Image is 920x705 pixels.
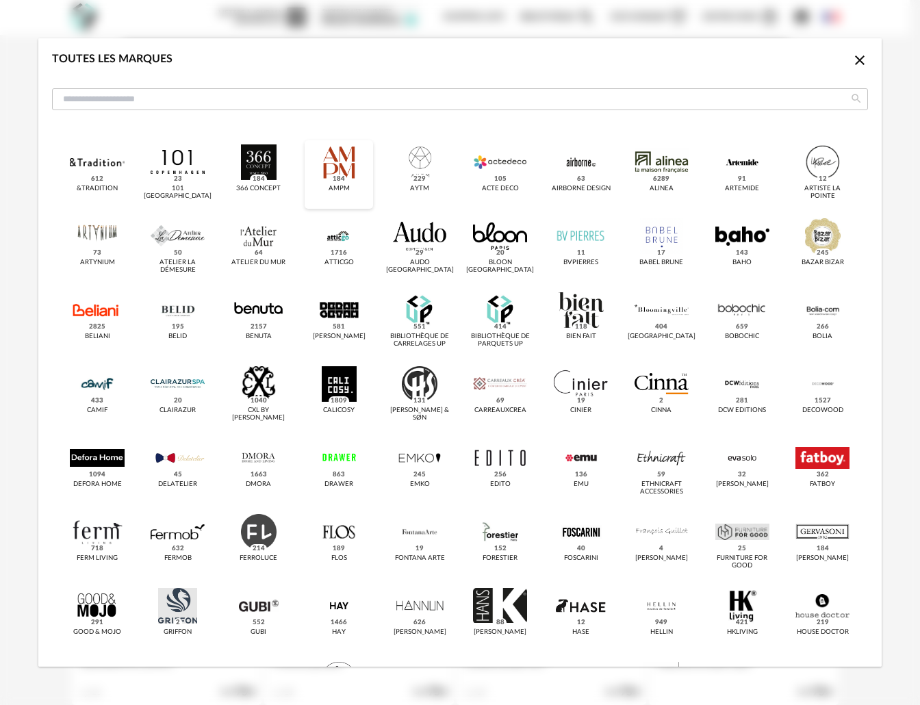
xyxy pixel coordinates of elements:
[494,618,507,628] span: 88
[564,554,598,563] div: Foscarini
[712,554,772,570] div: Furniture for Good
[727,628,758,637] div: Hkliving
[572,470,589,480] span: 136
[810,480,835,489] div: Fatboy
[466,259,534,274] div: BLOON [GEOGRAPHIC_DATA]
[251,628,266,637] div: Gubi
[411,618,428,628] span: 626
[725,333,759,341] div: Bobochic
[172,396,184,406] span: 20
[331,544,347,554] span: 189
[89,544,105,554] span: 718
[734,322,750,332] span: 659
[552,185,611,193] div: Airborne Design
[411,396,428,406] span: 131
[168,333,187,341] div: Belid
[324,259,354,267] div: Atticgo
[164,554,192,563] div: Fermob
[329,396,349,406] span: 1809
[563,259,598,267] div: BVpierres
[802,407,843,415] div: Decowood
[89,396,105,406] span: 433
[159,407,196,415] div: CLAIRAZUR
[87,407,107,415] div: CAMIF
[650,185,674,193] div: Alinea
[494,396,507,406] span: 69
[574,618,587,628] span: 12
[470,333,531,348] div: Bibliothèque de Parquets UP
[651,175,672,184] span: 6289
[395,554,445,563] div: Fontana Arte
[815,470,831,480] span: 362
[574,480,589,489] div: Emu
[411,470,428,480] span: 245
[248,396,268,406] span: 1040
[174,618,182,628] span: 2
[631,480,691,496] div: Ethnicraft Accessories
[474,407,526,415] div: Carreauxcrea
[492,175,509,184] span: 105
[574,544,587,554] span: 40
[474,628,526,637] div: [PERSON_NAME]
[386,259,454,274] div: Audo [GEOGRAPHIC_DATA]
[170,322,186,332] span: 195
[815,618,831,628] span: 219
[411,322,428,332] span: 551
[246,480,271,489] div: Dmora
[77,554,118,563] div: Ferm Living
[250,175,266,184] span: 184
[802,259,844,267] div: Bazar Bizar
[252,248,264,258] span: 64
[77,185,118,193] div: &tradition
[572,322,589,332] span: 118
[80,259,115,267] div: Artynium
[852,54,868,65] span: Close icon
[574,248,587,258] span: 11
[323,407,355,415] div: Calicosy
[655,248,667,258] span: 17
[492,544,509,554] span: 152
[87,322,107,332] span: 2825
[394,628,446,637] div: [PERSON_NAME]
[570,407,591,415] div: Cinier
[229,407,289,422] div: CXL by [PERSON_NAME]
[248,322,268,332] span: 2157
[813,396,833,406] span: 1527
[158,480,197,489] div: Delatelier
[574,175,587,184] span: 63
[566,333,596,341] div: Bien Fait
[172,470,184,480] span: 45
[492,470,509,480] span: 256
[411,175,428,184] span: 229
[250,544,266,554] span: 214
[172,175,184,184] span: 23
[490,480,511,489] div: Edito
[815,544,831,554] span: 184
[734,248,750,258] span: 143
[734,618,750,628] span: 421
[655,470,667,480] span: 59
[313,333,366,341] div: [PERSON_NAME]
[653,618,669,628] span: 949
[572,628,589,637] div: Hase
[332,628,346,637] div: HAY
[148,259,208,274] div: Atelier La Démesure
[413,248,426,258] span: 29
[329,618,349,628] span: 1466
[410,480,430,489] div: EMKO
[331,175,347,184] span: 184
[236,185,281,193] div: 366 Concept
[483,554,517,563] div: Forestier
[817,175,829,184] span: 12
[144,185,212,201] div: 101 [GEOGRAPHIC_DATA]
[639,259,683,267] div: Babel Brune
[248,470,268,480] span: 1663
[164,628,192,637] div: Griffon
[231,259,285,267] div: Atelier du Mur
[324,480,353,489] div: Drawer
[410,185,429,193] div: AYTM
[736,544,748,554] span: 25
[413,544,426,554] span: 19
[716,480,769,489] div: [PERSON_NAME]
[329,248,349,258] span: 1716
